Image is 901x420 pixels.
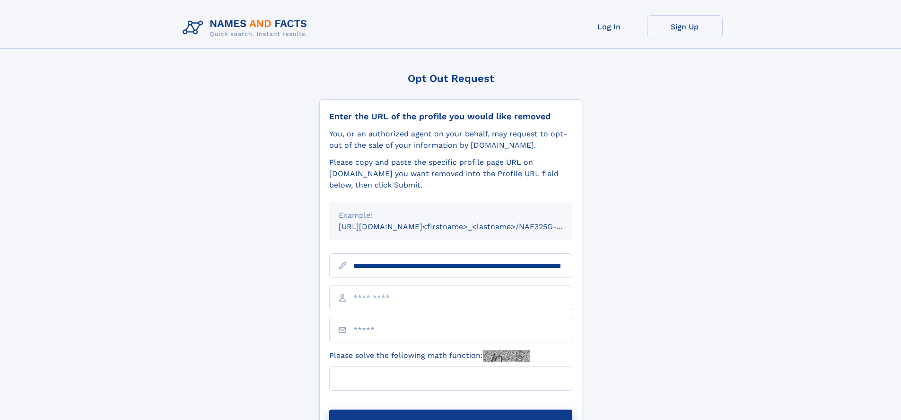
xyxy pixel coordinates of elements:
[339,222,590,231] small: [URL][DOMAIN_NAME]<firstname>_<lastname>/NAF325G-xxxxxxxx
[329,157,572,191] div: Please copy and paste the specific profile page URL on [DOMAIN_NAME] you want removed into the Pr...
[571,15,647,38] a: Log In
[339,210,563,221] div: Example:
[647,15,723,38] a: Sign Up
[329,350,530,362] label: Please solve the following math function:
[329,128,572,151] div: You, or an authorized agent on your behalf, may request to opt-out of the sale of your informatio...
[179,15,315,41] img: Logo Names and Facts
[329,111,572,122] div: Enter the URL of the profile you would like removed
[319,72,582,84] div: Opt Out Request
